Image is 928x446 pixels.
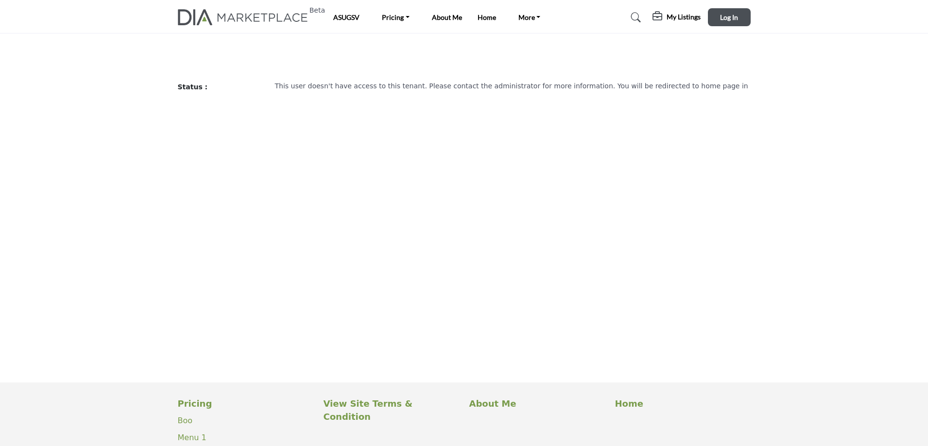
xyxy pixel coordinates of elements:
[720,13,738,21] span: Log In
[172,82,270,97] dt: Status :
[432,13,462,21] a: About Me
[178,9,313,25] img: Site Logo
[478,13,496,21] a: Home
[333,13,360,21] a: ASUGSV
[324,397,459,423] a: View Site Terms & Condition
[615,397,751,410] a: Home
[178,433,206,442] a: Menu 1
[469,397,605,410] a: About Me
[309,6,325,15] h6: Beta
[653,12,701,23] div: My Listings
[178,397,313,410] a: Pricing
[178,9,313,25] a: Beta
[621,10,647,25] a: Search
[667,13,701,21] h5: My Listings
[375,11,416,24] a: Pricing
[708,8,751,26] button: Log In
[512,11,548,24] a: More
[178,416,193,425] a: Boo
[275,82,751,90] h6: This user doesn't have access to this tenant. Please contact the administrator for more informati...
